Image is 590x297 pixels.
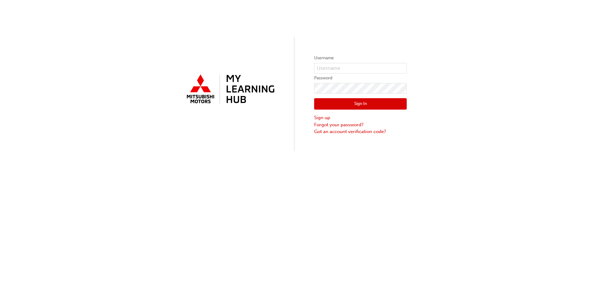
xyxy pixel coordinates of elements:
label: Username [314,54,407,62]
a: Got an account verification code? [314,128,407,135]
button: Sign In [314,98,407,110]
input: Username [314,63,407,73]
label: Password [314,74,407,82]
a: Sign up [314,114,407,121]
a: Forgot your password? [314,121,407,128]
img: mmal [183,72,276,107]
